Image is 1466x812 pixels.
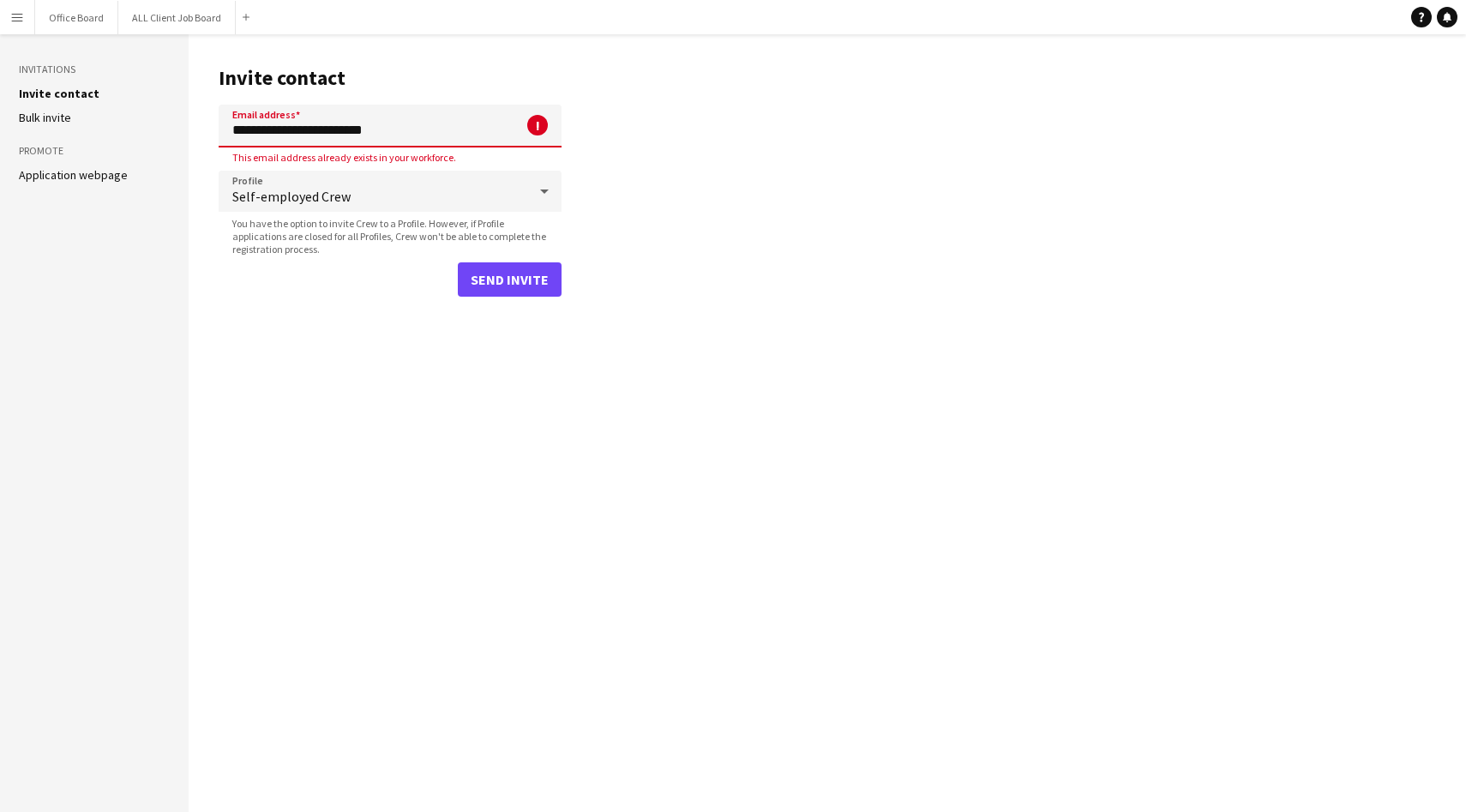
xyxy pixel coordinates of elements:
[35,1,118,34] button: Office Board
[118,1,236,34] button: ALL Client Job Board
[19,143,170,159] h3: Promote
[219,217,562,256] span: You have the option to invite Crew to a Profile. However, if Profile applications are closed for ...
[19,110,71,125] a: Bulk invite
[458,262,562,297] button: Send invite
[219,151,470,164] span: This email address already exists in your workforce.
[19,167,128,183] a: Application webpage
[219,65,562,91] h1: Invite contact
[19,86,99,101] a: Invite contact
[232,188,527,205] span: Self-employed Crew
[19,62,170,77] h3: Invitations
